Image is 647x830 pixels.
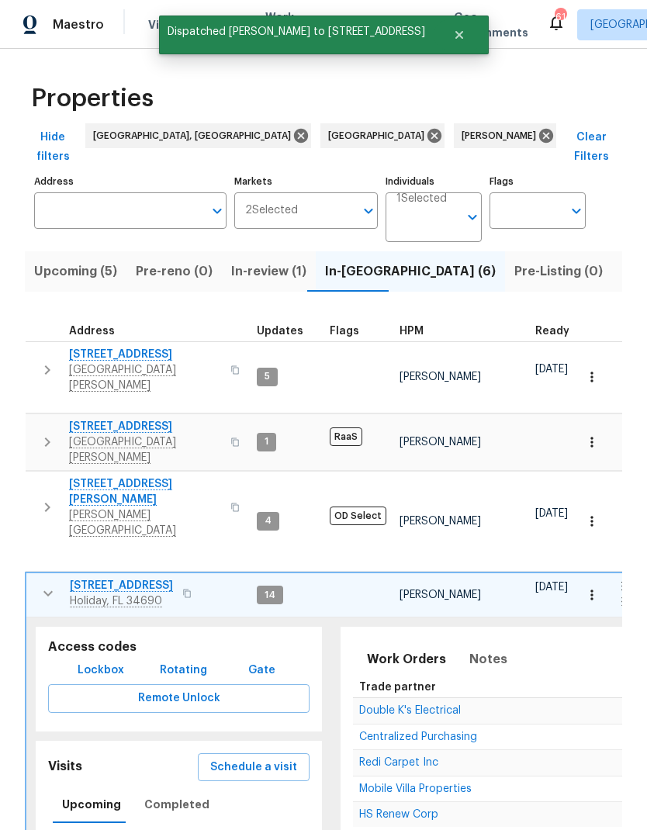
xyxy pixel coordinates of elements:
span: Geo Assignments [454,9,528,40]
span: HS Renew Corp [359,809,438,820]
span: Ready [535,326,569,337]
div: Earliest renovation start date (first business day after COE or Checkout) [535,326,583,337]
span: 1 Selected [396,192,447,206]
button: Open [358,200,379,222]
span: In-review (1) [231,261,306,282]
span: Work Orders [265,9,305,40]
span: Visits [148,17,180,33]
span: Redi Carpet Inc [359,757,438,768]
span: [PERSON_NAME] [462,128,542,144]
button: Hide filters [25,123,81,171]
button: Clear Filters [561,123,622,171]
button: Close [434,19,485,50]
span: Double K's Electrical [359,705,461,716]
span: 2 Selected [245,204,298,217]
span: [GEOGRAPHIC_DATA] [328,128,431,144]
span: Hide filters [31,128,74,166]
span: [GEOGRAPHIC_DATA], [GEOGRAPHIC_DATA] [93,128,297,144]
div: [PERSON_NAME] [454,123,556,148]
span: Upcoming (5) [34,261,117,282]
span: Schedule a visit [210,758,297,777]
a: Redi Carpet Inc [359,758,438,767]
span: [DATE] [535,364,568,375]
button: Open [462,206,483,228]
span: Upcoming [62,795,121,814]
div: [GEOGRAPHIC_DATA] [320,123,445,148]
span: Clear Filters [567,128,616,166]
span: Remote Unlock [61,689,297,708]
button: Open [566,200,587,222]
button: Gate [237,656,286,685]
span: [PERSON_NAME] [400,437,481,448]
span: Gate [243,661,280,680]
span: Rotating [160,661,207,680]
span: Address [69,326,115,337]
span: [PERSON_NAME] [400,372,481,382]
a: Mobile Villa Properties [359,784,472,794]
span: Lockbox [78,661,124,680]
span: Notes [469,648,507,670]
span: [PERSON_NAME] [400,516,481,527]
a: HS Renew Corp [359,810,438,819]
span: Trade partner [359,682,436,693]
span: In-[GEOGRAPHIC_DATA] (6) [325,261,496,282]
h5: Visits [48,759,82,775]
a: Double K's Electrical [359,706,461,715]
span: [DATE] [535,508,568,519]
button: Remote Unlock [48,684,310,713]
span: Properties [31,91,154,106]
span: 14 [258,589,282,602]
button: Lockbox [71,656,130,685]
h5: Access codes [48,639,310,655]
button: Schedule a visit [198,753,310,782]
span: Dispatched [PERSON_NAME] to [STREET_ADDRESS] [159,16,434,48]
button: Open [206,200,228,222]
span: Pre-reno (0) [136,261,213,282]
a: Centralized Purchasing [359,732,477,742]
label: Individuals [386,177,482,186]
label: Markets [234,177,379,186]
label: Flags [490,177,586,186]
span: Work Orders [367,648,446,670]
span: Maestro [53,17,104,33]
div: [GEOGRAPHIC_DATA], [GEOGRAPHIC_DATA] [85,123,311,148]
span: [PERSON_NAME] [400,590,481,600]
span: Completed [144,795,209,814]
label: Address [34,177,227,186]
span: Pre-Listing (0) [514,261,603,282]
button: Rotating [154,656,213,685]
div: 61 [555,9,566,25]
span: [DATE] [535,582,568,593]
